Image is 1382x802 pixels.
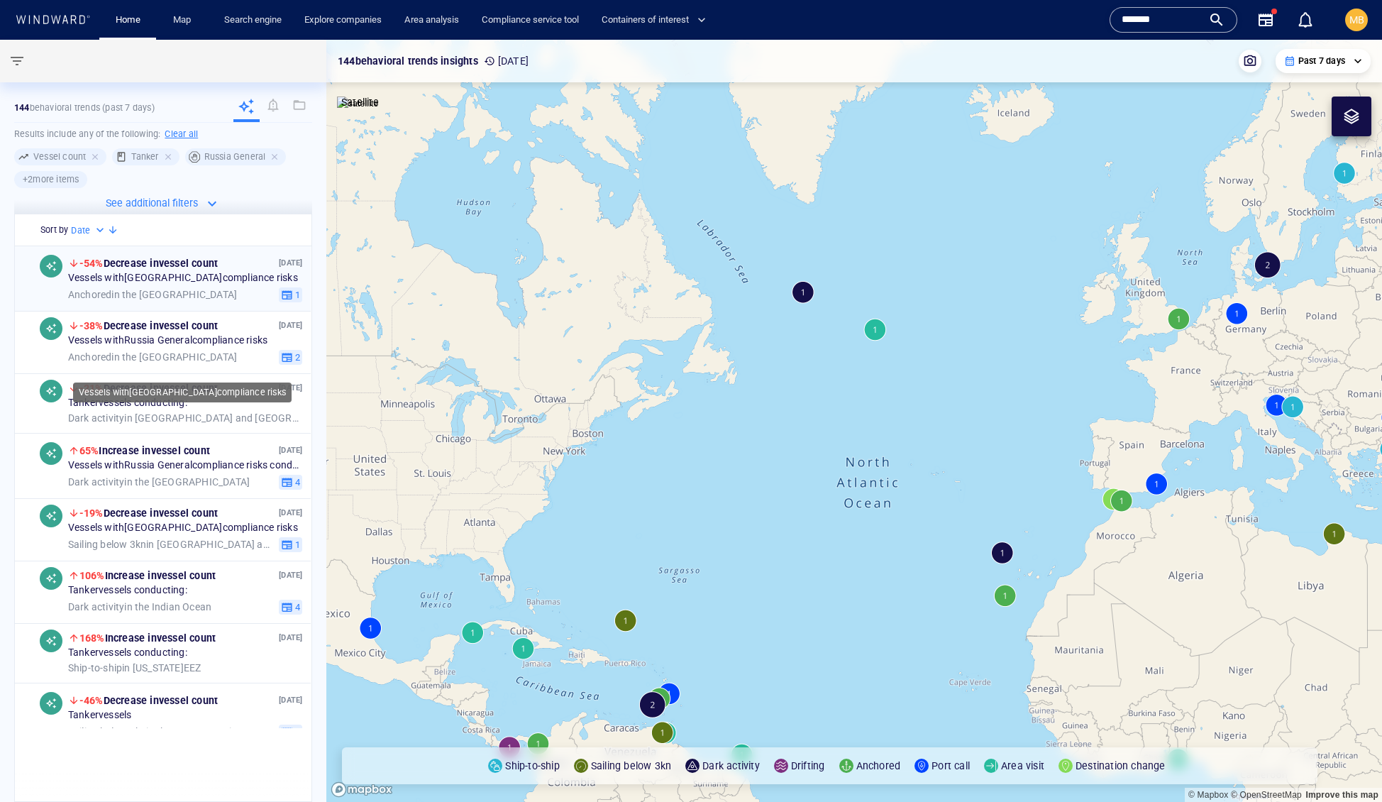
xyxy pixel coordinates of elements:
button: Map [162,8,207,33]
p: Drifting [791,757,825,774]
span: in [GEOGRAPHIC_DATA] and [GEOGRAPHIC_DATA] EEZ [68,539,274,551]
p: behavioral trends (Past 7 days) [14,101,155,114]
iframe: Chat [1322,738,1371,791]
span: Increase in vessel count [79,445,210,456]
span: in [US_STATE] EEZ [68,662,201,675]
p: Ship-to-ship [505,757,559,774]
h6: Results include any of the following: [14,123,312,145]
span: 4 [293,476,300,489]
button: 2 [279,725,302,740]
p: [DATE] [279,319,302,333]
div: Notification center [1297,11,1314,28]
span: Decrease in vessel count [79,507,218,519]
a: OpenStreetMap [1231,790,1302,800]
span: 168% [79,632,105,644]
a: Mapbox logo [331,781,393,798]
span: in the [GEOGRAPHIC_DATA] [68,289,237,302]
span: Decrease in vessel count [79,320,218,331]
span: Sailing below 3kn [68,539,146,550]
span: Dark activity [68,476,125,488]
p: [DATE] [484,53,529,70]
div: Past 7 days [1284,55,1362,67]
p: [DATE] [279,632,302,645]
img: satellite [337,97,379,111]
span: in the [GEOGRAPHIC_DATA] [68,476,250,489]
span: 106% [79,570,105,581]
span: Decrease in vessel count [79,695,218,706]
a: Compliance service tool [476,8,585,33]
span: Sailing below 3kn [68,726,146,737]
span: -19% [79,507,104,519]
button: Containers of interest [596,8,718,33]
span: MB [1349,14,1364,26]
span: in [GEOGRAPHIC_DATA] and [GEOGRAPHIC_DATA] EEZ [68,412,303,425]
div: Tanker [112,148,179,165]
p: Destination change [1076,757,1166,774]
a: Explore companies [299,8,387,33]
h6: Clear all [165,127,198,141]
div: Date [71,224,107,238]
h6: Vessel count [33,150,86,164]
button: 1 [279,287,302,303]
span: Vessels with Russia General compliance risks [68,335,267,348]
a: Map [167,8,201,33]
p: See additional filters [106,194,198,212]
span: Tanker vessels conducting: [68,647,187,660]
h6: + 2 more items [23,172,79,187]
span: Increase in vessel count [79,632,216,644]
span: Containers of interest [602,12,706,28]
span: 1 [293,289,300,302]
p: Past 7 days [1298,55,1345,67]
button: 4 [279,475,302,490]
span: in the Hormuz Strait [68,726,235,739]
span: Increase in vessel count [79,570,216,581]
p: Dark activity [702,757,760,774]
p: Sailing below 3kn [591,757,671,774]
span: in the [GEOGRAPHIC_DATA] [68,351,237,364]
p: [DATE] [279,382,302,395]
a: Mapbox [1188,790,1228,800]
p: Port call [932,757,970,774]
span: Dark activity [68,412,125,424]
span: Tanker vessels conducting: [68,585,187,598]
a: Map feedback [1305,790,1378,800]
span: 4 [293,601,300,614]
span: Anchored [68,289,112,300]
span: 2 [293,726,300,739]
p: [DATE] [279,444,302,458]
span: Decrease in vessel count [79,258,218,269]
button: Home [105,8,150,33]
span: Dark activity [68,601,125,613]
h6: Sort by [40,223,68,237]
button: See additional filters [106,194,221,214]
h6: Date [71,224,90,238]
span: Decrease in vessel count [79,383,218,394]
p: [DATE] [279,257,302,270]
span: 2 [293,351,300,364]
strong: 144 [14,102,30,113]
p: Anchored [856,757,901,774]
div: Russia General [185,148,287,165]
button: Search engine [219,8,287,33]
p: [DATE] [279,569,302,583]
span: Anchored [68,351,112,363]
h6: Tanker [131,150,158,164]
p: [DATE] [279,507,302,520]
span: -46% [79,695,104,706]
span: in the Indian Ocean [68,601,211,614]
span: Tanker vessels [68,710,132,723]
button: 1 [279,537,302,553]
span: Ship-to-ship [68,662,122,674]
h6: Russia General [204,150,266,164]
button: 4 [279,600,302,615]
span: 1 [293,539,300,551]
p: [DATE] [279,694,302,708]
a: Area analysis [399,8,465,33]
span: Vessels with Russia General compliance risks conducting: [68,460,303,473]
span: -38% [79,320,104,331]
span: Vessels with [GEOGRAPHIC_DATA] compliance risks [68,522,298,535]
div: Vessel count [14,148,106,165]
